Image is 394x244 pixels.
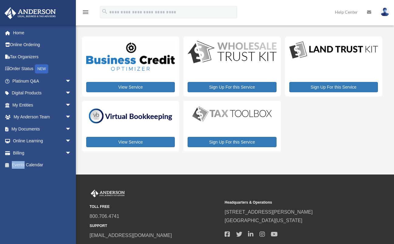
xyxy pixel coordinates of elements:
[289,41,378,60] img: LandTrust_lgo-1.jpg
[4,123,80,135] a: My Documentsarrow_drop_down
[225,199,355,206] small: Headquarters & Operations
[4,111,80,123] a: My Anderson Teamarrow_drop_down
[4,39,80,51] a: Online Ordering
[90,223,220,229] small: SUPPORT
[4,75,80,87] a: Platinum Q&Aarrow_drop_down
[225,209,313,215] a: [STREET_ADDRESS][PERSON_NAME]
[3,7,58,19] img: Anderson Advisors Platinum Portal
[101,8,108,15] i: search
[188,82,276,92] a: Sign Up For this Service
[65,75,77,87] span: arrow_drop_down
[82,8,89,16] i: menu
[4,147,80,159] a: Billingarrow_drop_down
[4,27,80,39] a: Home
[188,41,276,64] img: WS-Trust-Kit-lgo-1.jpg
[86,137,175,147] a: View Service
[90,204,220,210] small: TOLL FREE
[82,11,89,16] a: menu
[188,105,276,123] img: taxtoolbox_new-1.webp
[289,82,378,92] a: Sign Up For this Service
[4,99,80,111] a: My Entitiesarrow_drop_down
[90,233,172,238] a: [EMAIL_ADDRESS][DOMAIN_NAME]
[380,8,389,16] img: User Pic
[65,87,77,100] span: arrow_drop_down
[4,63,80,75] a: Order StatusNEW
[90,190,126,198] img: Anderson Advisors Platinum Portal
[86,82,175,92] a: View Service
[65,123,77,135] span: arrow_drop_down
[65,135,77,147] span: arrow_drop_down
[4,159,80,171] a: Events Calendar
[65,147,77,159] span: arrow_drop_down
[65,99,77,111] span: arrow_drop_down
[225,218,302,223] a: [GEOGRAPHIC_DATA][US_STATE]
[4,135,80,147] a: Online Learningarrow_drop_down
[35,64,48,73] div: NEW
[4,51,80,63] a: Tax Organizers
[4,87,77,99] a: Digital Productsarrow_drop_down
[188,137,276,147] a: Sign Up For this Service
[90,214,119,219] a: 800.706.4741
[65,111,77,124] span: arrow_drop_down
